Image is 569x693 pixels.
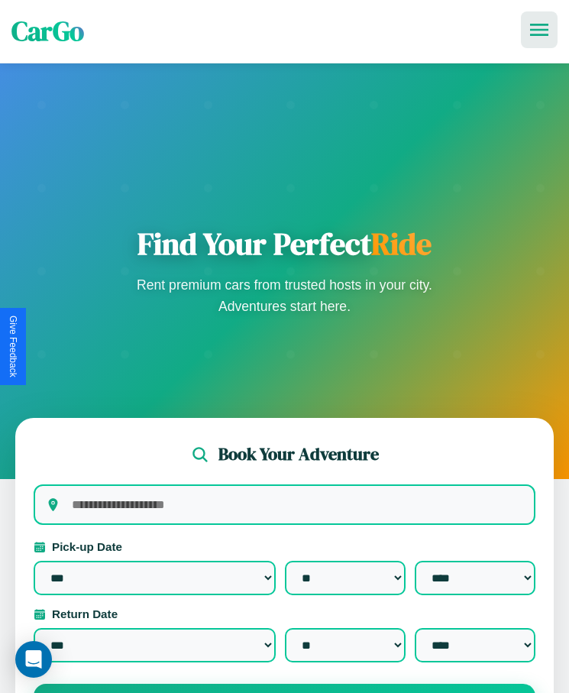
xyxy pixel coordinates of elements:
span: Ride [371,223,432,264]
label: Return Date [34,607,535,620]
h1: Find Your Perfect [132,225,438,262]
h2: Book Your Adventure [218,442,379,466]
div: Give Feedback [8,316,18,377]
span: CarGo [11,13,84,50]
label: Pick-up Date [34,540,535,553]
p: Rent premium cars from trusted hosts in your city. Adventures start here. [132,274,438,317]
div: Open Intercom Messenger [15,641,52,678]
